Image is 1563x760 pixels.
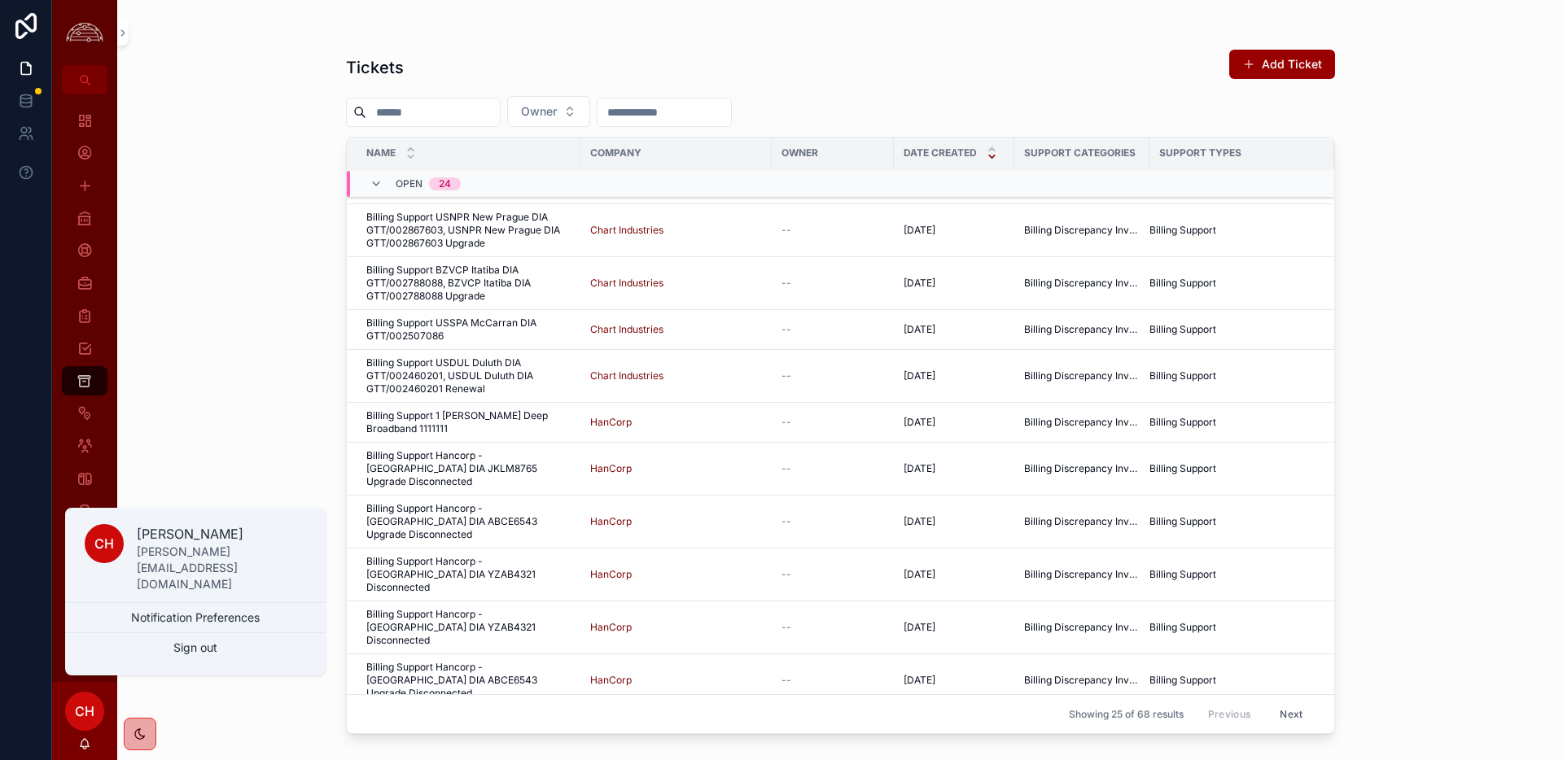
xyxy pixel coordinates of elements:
[781,515,884,528] a: --
[781,277,791,290] span: --
[904,621,1005,634] a: [DATE]
[1024,224,1140,237] a: Billing Discrepancy Investigation
[904,416,935,429] span: [DATE]
[904,277,1005,290] a: [DATE]
[366,211,571,250] a: Billing Support USNPR New Prague DIA GTT/002867603, USNPR New Prague DIA GTT/002867603 Upgrade
[590,369,762,382] a: Chart Industries
[1024,515,1140,528] a: Billing Discrepancy Investigation
[590,515,762,528] a: HanCorp
[590,515,632,528] a: HanCorp
[366,146,396,159] span: Name
[1024,462,1140,475] a: Billing Discrepancy Investigation
[1149,621,1216,634] span: Billing Support
[904,323,935,336] span: [DATE]
[1149,416,1315,429] a: Billing Support
[1149,369,1216,382] span: Billing Support
[904,369,1005,382] a: [DATE]
[590,674,762,687] a: HanCorp
[1149,515,1216,528] span: Billing Support
[1024,369,1140,382] span: Billing Discrepancy Investigation
[1149,462,1216,475] span: Billing Support
[904,369,935,382] span: [DATE]
[1069,708,1184,721] span: Showing 25 of 68 results
[1024,568,1140,581] a: Billing Discrepancy Investigation
[590,277,762,290] a: Chart Industries
[75,701,94,721] span: CH
[590,224,762,237] a: Chart Industries
[65,633,326,662] button: Sign out
[1149,515,1315,528] a: Billing Support
[590,462,632,475] span: HanCorp
[590,674,632,687] a: HanCorp
[1149,224,1216,237] span: Billing Support
[366,317,571,343] span: Billing Support USSPA McCarran DIA GTT/002507086
[1149,277,1216,290] span: Billing Support
[1149,568,1315,581] a: Billing Support
[366,502,571,541] a: Billing Support Hancorp - [GEOGRAPHIC_DATA] DIA ABCE6543 Upgrade Disconnected
[366,409,571,435] a: Billing Support 1 [PERSON_NAME] Deep Broadband 1111111
[904,146,977,159] span: Date Created
[781,416,791,429] span: --
[590,621,632,634] a: HanCorp
[1149,621,1315,634] a: Billing Support
[1149,369,1315,382] a: Billing Support
[904,323,1005,336] a: [DATE]
[781,568,791,581] span: --
[781,369,791,382] span: --
[781,224,791,237] span: --
[781,224,884,237] a: --
[52,94,117,579] div: scrollable content
[439,177,451,190] div: 24
[781,515,791,528] span: --
[1229,50,1335,79] a: Add Ticket
[137,544,306,592] p: [PERSON_NAME][EMAIL_ADDRESS][DOMAIN_NAME]
[904,224,935,237] span: [DATE]
[904,277,935,290] span: [DATE]
[1024,277,1140,290] a: Billing Discrepancy Investigation
[590,568,632,581] span: HanCorp
[590,146,641,159] span: Company
[1149,462,1315,475] a: Billing Support
[904,621,935,634] span: [DATE]
[590,621,762,634] a: HanCorp
[590,568,762,581] a: HanCorp
[781,277,884,290] a: --
[781,568,884,581] a: --
[904,674,935,687] span: [DATE]
[366,608,571,647] a: Billing Support Hancorp - [GEOGRAPHIC_DATA] DIA YZAB4321 Disconnected
[1024,323,1140,336] a: Billing Discrepancy Investigation
[1149,277,1315,290] a: Billing Support
[590,323,663,336] a: Chart Industries
[590,416,762,429] a: HanCorp
[366,356,571,395] span: Billing Support USDUL Duluth DIA GTT/002460201, USDUL Duluth DIA GTT/002460201 Renewal
[1024,621,1140,634] a: Billing Discrepancy Investigation
[590,277,663,290] a: Chart Industries
[366,264,571,303] span: Billing Support BZVCP Itatiba DIA GTT/002788088, BZVCP Itatiba DIA GTT/002788088 Upgrade
[781,416,884,429] a: --
[904,568,1005,581] a: [DATE]
[781,369,884,382] a: --
[1149,323,1216,336] span: Billing Support
[1024,674,1140,687] a: Billing Discrepancy Investigation
[590,369,663,382] a: Chart Industries
[904,515,1005,528] a: [DATE]
[1149,674,1216,687] span: Billing Support
[396,177,422,190] span: Open
[590,416,632,429] a: HanCorp
[507,96,590,127] button: Select Button
[1149,416,1216,429] span: Billing Support
[366,555,571,594] a: Billing Support Hancorp - [GEOGRAPHIC_DATA] DIA YZAB4321 Disconnected
[366,661,571,700] a: Billing Support Hancorp - [GEOGRAPHIC_DATA] DIA ABCE6543 Upgrade Disconnected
